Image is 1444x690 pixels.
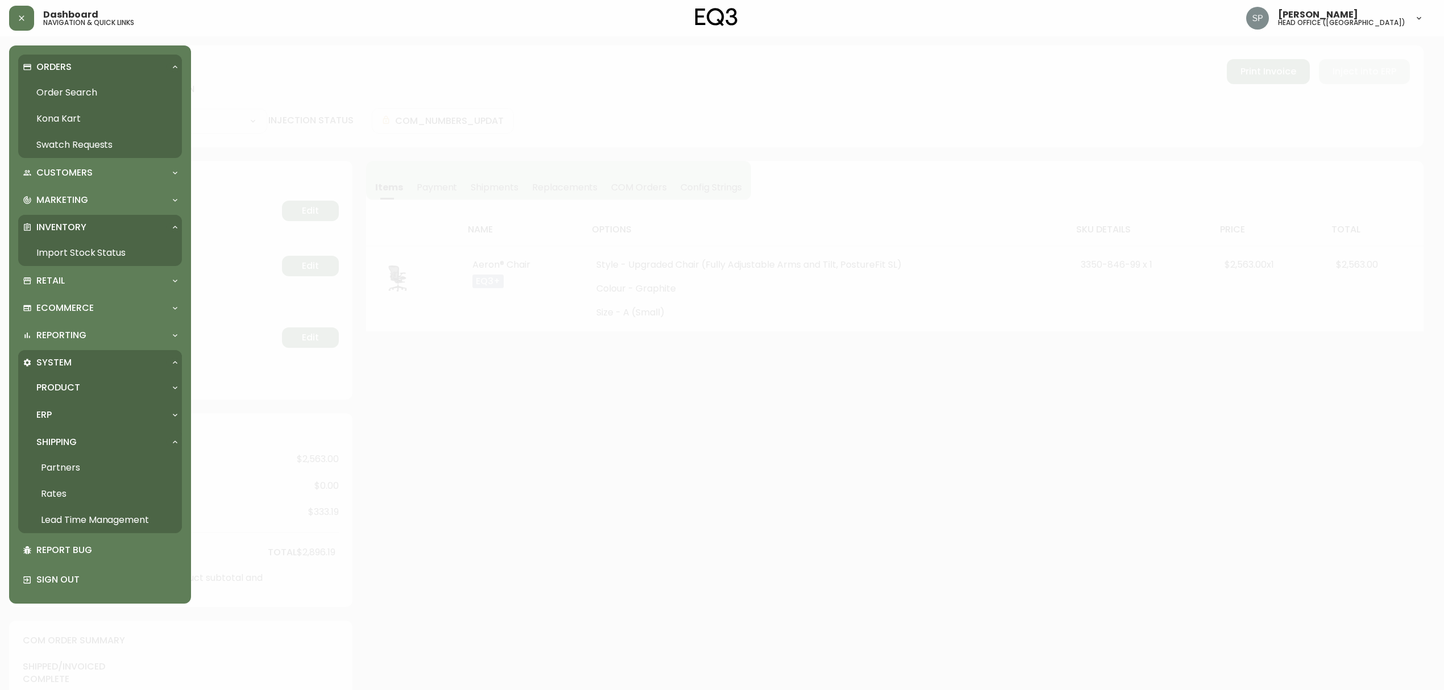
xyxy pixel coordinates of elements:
[36,221,86,234] p: Inventory
[18,402,182,427] div: ERP
[36,329,86,342] p: Reporting
[18,350,182,375] div: System
[18,565,182,595] div: Sign Out
[18,240,182,266] a: Import Stock Status
[36,302,94,314] p: Ecommerce
[18,188,182,213] div: Marketing
[1278,19,1405,26] h5: head office ([GEOGRAPHIC_DATA])
[18,106,182,132] a: Kona Kart
[36,544,177,556] p: Report Bug
[18,132,182,158] a: Swatch Requests
[18,323,182,348] div: Reporting
[18,375,182,400] div: Product
[36,436,77,448] p: Shipping
[18,215,182,240] div: Inventory
[18,80,182,106] a: Order Search
[18,55,182,80] div: Orders
[36,275,65,287] p: Retail
[695,8,737,26] img: logo
[43,19,134,26] h5: navigation & quick links
[18,481,182,507] a: Rates
[18,535,182,565] div: Report Bug
[1278,10,1358,19] span: [PERSON_NAME]
[36,356,72,369] p: System
[18,507,182,533] a: Lead Time Management
[36,167,93,179] p: Customers
[36,573,177,586] p: Sign Out
[36,409,52,421] p: ERP
[18,160,182,185] div: Customers
[18,430,182,455] div: Shipping
[18,268,182,293] div: Retail
[43,10,98,19] span: Dashboard
[36,61,72,73] p: Orders
[36,194,88,206] p: Marketing
[36,381,80,394] p: Product
[18,455,182,481] a: Partners
[18,296,182,321] div: Ecommerce
[1246,7,1269,30] img: 0cb179e7bf3690758a1aaa5f0aafa0b4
